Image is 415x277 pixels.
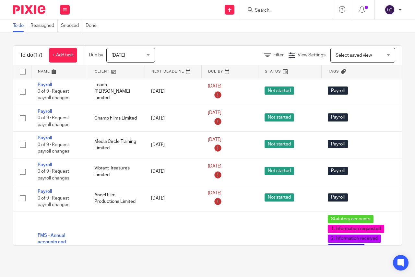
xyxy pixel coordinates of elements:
span: [DATE] [208,191,221,195]
span: Filter [273,53,284,57]
a: + Add task [49,48,77,63]
td: Angel Film Productions Limited [88,185,145,212]
span: Not started [265,113,294,121]
a: Snoozed [61,19,82,32]
h1: To do [20,52,42,59]
td: Vibrant Treasures Limited [88,158,145,185]
a: Payroll [38,189,52,194]
span: 1. Information requested [328,225,384,233]
span: Payroll [328,140,348,148]
span: Payroll [328,193,348,202]
span: 2. Information received [328,235,381,243]
span: View Settings [298,53,326,57]
td: [DATE] [145,78,201,105]
a: Payroll [38,109,52,114]
img: svg%3E [385,5,395,15]
span: Tags [328,70,339,73]
input: Search [254,8,313,14]
span: [DATE] [208,84,221,88]
td: [DATE] [145,105,201,131]
span: (17) [33,52,42,58]
a: Payroll [38,163,52,167]
span: Payroll [328,113,348,121]
span: [DATE] [112,53,125,58]
span: [DATE] [208,164,221,169]
span: Payroll [328,167,348,175]
a: FMS - Annual accounts and corporation tax - [DATE] [38,233,72,258]
a: Payroll [38,136,52,140]
span: Not started [265,193,294,202]
span: 0 of 9 · Request payroll changes [38,169,69,180]
td: Loach [PERSON_NAME] Limited [88,78,145,105]
span: Statutory accounts [328,215,373,223]
span: [DATE] [208,137,221,142]
span: [DATE] [208,111,221,115]
span: Not started [265,167,294,175]
td: [DATE] [145,132,201,158]
td: [DATE] [145,158,201,185]
span: 0 of 9 · Request payroll changes [38,89,69,100]
td: [DATE] [145,185,201,212]
a: Reassigned [30,19,58,32]
span: 0 of 9 · Request payroll changes [38,196,69,207]
span: 0 of 9 · Request payroll changes [38,116,69,127]
img: Pixie [13,5,45,14]
a: Done [86,19,100,32]
p: Due by [89,52,103,58]
span: Not started [265,87,294,95]
span: Payroll [328,87,348,95]
span: 0 of 9 · Request payroll changes [38,143,69,154]
span: Not started [265,140,294,148]
td: Champ Films Limited [88,105,145,131]
td: Media Circle Training Limited [88,132,145,158]
span: Select saved view [336,53,372,58]
a: To do [13,19,27,32]
a: Payroll [38,83,52,87]
span: 3. Work started [328,244,365,252]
